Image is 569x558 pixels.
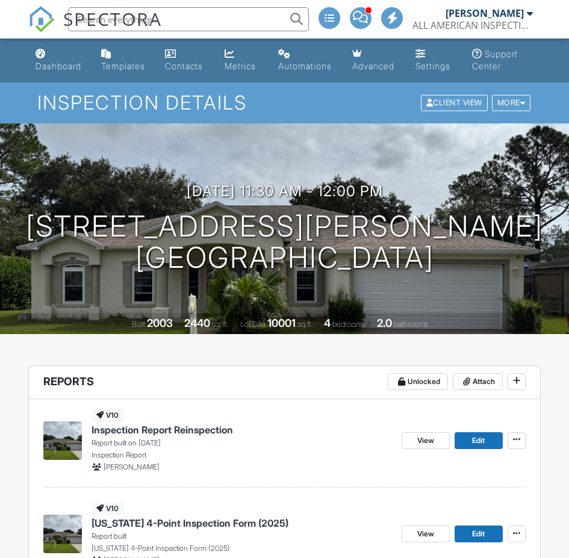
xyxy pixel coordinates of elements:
[147,317,173,329] div: 2003
[132,320,145,329] span: Built
[412,19,533,31] div: ALL AMERICAN INSPECTION SERVICES
[187,183,383,199] h3: [DATE] 11:30 am - 12:00 pm
[347,43,401,78] a: Advanced
[225,61,256,71] div: Metrics
[68,7,309,31] input: Search everything...
[352,61,394,71] div: Advanced
[212,320,229,329] span: sq. ft.
[415,61,450,71] div: Settings
[420,98,491,107] a: Client View
[492,95,531,111] div: More
[184,317,210,329] div: 2440
[240,320,266,329] span: Lot Size
[26,211,543,274] h1: [STREET_ADDRESS][PERSON_NAME] [GEOGRAPHIC_DATA]
[37,92,532,113] h1: Inspection Details
[165,61,203,71] div: Contacts
[324,317,331,329] div: 4
[220,43,264,78] a: Metrics
[297,320,312,329] span: sq.ft.
[472,49,518,71] div: Support Center
[101,61,145,71] div: Templates
[332,320,365,329] span: bedrooms
[31,43,87,78] a: Dashboard
[421,95,488,111] div: Client View
[160,43,211,78] a: Contacts
[36,61,81,71] div: Dashboard
[273,43,337,78] a: Automations (Advanced)
[377,317,392,329] div: 2.0
[467,43,538,78] a: Support Center
[267,317,296,329] div: 10001
[28,16,162,42] a: SPECTORA
[278,61,332,71] div: Automations
[394,320,428,329] span: bathrooms
[96,43,151,78] a: Templates
[446,7,524,19] div: [PERSON_NAME]
[28,6,55,33] img: The Best Home Inspection Software - Spectora
[411,43,458,78] a: Settings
